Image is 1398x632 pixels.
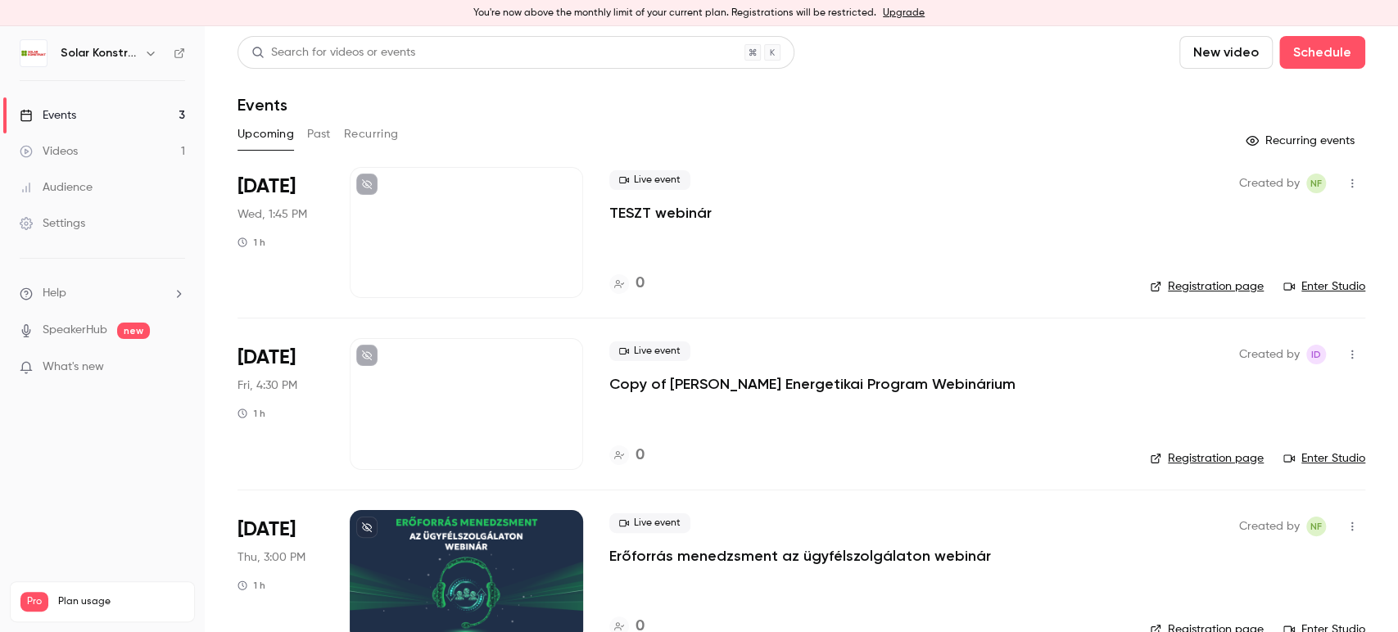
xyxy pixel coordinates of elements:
[58,595,184,608] span: Plan usage
[165,360,185,375] iframe: Noticeable Trigger
[609,374,1016,394] a: Copy of [PERSON_NAME] Energetikai Program Webinárium
[1238,128,1365,154] button: Recurring events
[1279,36,1365,69] button: Schedule
[238,236,265,249] div: 1 h
[609,341,690,361] span: Live event
[61,45,138,61] h6: Solar Konstrukt Kft.
[20,285,185,302] li: help-dropdown-opener
[1283,450,1365,467] a: Enter Studio
[238,345,296,371] span: [DATE]
[238,579,265,592] div: 1 h
[1283,278,1365,295] a: Enter Studio
[238,377,297,394] span: Fri, 4:30 PM
[1310,517,1322,536] span: NF
[1150,278,1264,295] a: Registration page
[238,95,287,115] h1: Events
[20,592,48,612] span: Pro
[238,549,305,566] span: Thu, 3:00 PM
[636,445,645,467] h4: 0
[20,107,76,124] div: Events
[117,323,150,339] span: new
[238,407,265,420] div: 1 h
[609,546,991,566] a: Erőforrás menedzsment az ügyfélszolgálaton webinár
[43,285,66,302] span: Help
[238,206,307,223] span: Wed, 1:45 PM
[238,338,323,469] div: Sep 19 Fri, 4:30 PM (Europe/Budapest)
[1311,345,1321,364] span: ID
[307,121,331,147] button: Past
[1179,36,1273,69] button: New video
[20,215,85,232] div: Settings
[20,40,47,66] img: Solar Konstrukt Kft.
[43,359,104,376] span: What's new
[1239,517,1300,536] span: Created by
[344,121,399,147] button: Recurring
[1239,345,1300,364] span: Created by
[609,170,690,190] span: Live event
[1239,174,1300,193] span: Created by
[1310,174,1322,193] span: NF
[238,121,294,147] button: Upcoming
[609,445,645,467] a: 0
[1150,450,1264,467] a: Registration page
[251,44,415,61] div: Search for videos or events
[20,179,93,196] div: Audience
[609,203,712,223] a: TESZT webinár
[238,174,296,200] span: [DATE]
[883,7,925,20] a: Upgrade
[43,322,107,339] a: SpeakerHub
[609,273,645,295] a: 0
[1306,174,1326,193] span: Nóra Faragó
[238,167,323,298] div: Sep 17 Wed, 1:45 PM (Europe/Budapest)
[636,273,645,295] h4: 0
[238,517,296,543] span: [DATE]
[20,143,78,160] div: Videos
[1306,345,1326,364] span: Istvan Dobo
[609,513,690,533] span: Live event
[1306,517,1326,536] span: Nóra Faragó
